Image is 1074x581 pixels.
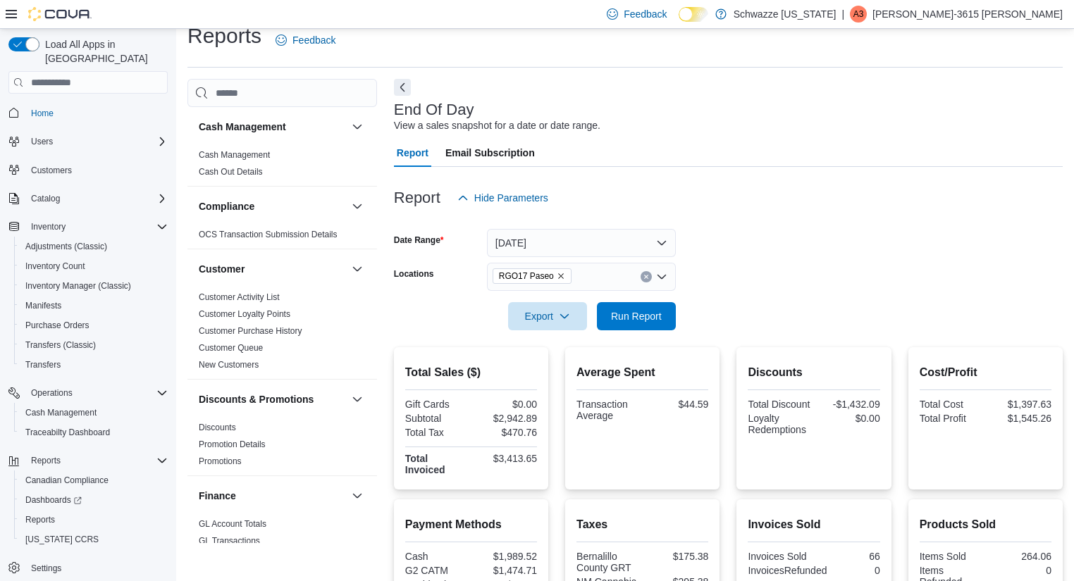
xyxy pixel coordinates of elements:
[576,364,708,381] h2: Average Spent
[646,399,709,410] div: $44.59
[25,560,67,577] a: Settings
[20,472,168,489] span: Canadian Compliance
[748,516,879,533] h2: Invoices Sold
[445,139,535,167] span: Email Subscription
[920,551,983,562] div: Items Sold
[20,424,116,441] a: Traceabilty Dashboard
[25,218,71,235] button: Inventory
[199,489,236,503] h3: Finance
[14,296,173,316] button: Manifests
[920,364,1051,381] h2: Cost/Profit
[31,193,60,204] span: Catalog
[270,26,341,54] a: Feedback
[3,160,173,180] button: Customers
[199,120,286,134] h3: Cash Management
[349,391,366,408] button: Discounts & Promotions
[641,271,652,282] button: Clear input
[474,551,537,562] div: $1,989.52
[20,258,91,275] a: Inventory Count
[25,385,168,401] span: Operations
[394,268,434,280] label: Locations
[748,565,827,576] div: InvoicesRefunded
[199,229,338,240] span: OCS Transaction Submission Details
[624,7,667,21] span: Feedback
[405,516,537,533] h2: Payment Methods
[349,487,366,504] button: Finance
[20,492,87,508] a: Dashboards
[14,355,173,375] button: Transfers
[199,166,263,177] span: Cash Out Details
[25,162,78,179] a: Customers
[597,302,676,330] button: Run Report
[734,6,837,23] p: Schwazze [US_STATE]
[405,551,469,562] div: Cash
[20,404,102,421] a: Cash Management
[25,218,168,235] span: Inventory
[199,392,314,406] h3: Discounts & Promotions
[394,189,440,206] h3: Report
[576,516,708,533] h2: Taxes
[199,456,242,466] a: Promotions
[20,297,168,314] span: Manifests
[656,271,667,282] button: Open list of options
[474,191,548,205] span: Hide Parameters
[748,413,811,435] div: Loyalty Redemptions
[31,455,61,466] span: Reports
[20,424,168,441] span: Traceabilty Dashboard
[199,536,260,546] a: GL Transactions
[31,221,66,232] span: Inventory
[199,518,266,530] span: GL Account Totals
[20,356,168,373] span: Transfers
[25,385,78,401] button: Operations
[199,359,259,370] span: New Customers
[14,423,173,442] button: Traceabilty Dashboard
[3,558,173,578] button: Settings
[817,413,880,424] div: $0.00
[199,199,346,213] button: Compliance
[25,280,131,292] span: Inventory Manager (Classic)
[452,184,554,212] button: Hide Parameters
[349,261,366,277] button: Customer
[187,516,377,555] div: Finance
[20,511,61,528] a: Reports
[25,559,168,577] span: Settings
[199,292,280,302] a: Customer Activity List
[25,190,168,207] span: Catalog
[20,472,114,489] a: Canadian Compliance
[25,190,66,207] button: Catalog
[3,217,173,237] button: Inventory
[14,335,173,355] button: Transfers (Classic)
[199,342,263,354] span: Customer Queue
[748,399,811,410] div: Total Discount
[31,136,53,147] span: Users
[199,120,346,134] button: Cash Management
[199,456,242,467] span: Promotions
[405,453,445,475] strong: Total Invoiced
[292,33,335,47] span: Feedback
[611,309,662,323] span: Run Report
[576,551,640,573] div: Bernalillo County GRT
[20,337,168,354] span: Transfers (Classic)
[20,238,113,255] a: Adjustments (Classic)
[920,516,1051,533] h2: Products Sold
[988,551,1051,562] div: 264.06
[646,551,709,562] div: $175.38
[14,316,173,335] button: Purchase Orders
[187,226,377,249] div: Compliance
[20,277,137,294] a: Inventory Manager (Classic)
[199,292,280,303] span: Customer Activity List
[349,198,366,215] button: Compliance
[20,531,168,548] span: Washington CCRS
[394,235,444,246] label: Date Range
[14,510,173,530] button: Reports
[25,105,59,122] a: Home
[25,427,110,438] span: Traceabilty Dashboard
[199,392,346,406] button: Discounts & Promotions
[25,133,58,150] button: Users
[679,22,679,23] span: Dark Mode
[841,6,844,23] p: |
[39,37,168,65] span: Load All Apps in [GEOGRAPHIC_DATA]
[853,6,864,23] span: A3
[817,551,880,562] div: 66
[14,470,173,490] button: Canadian Compliance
